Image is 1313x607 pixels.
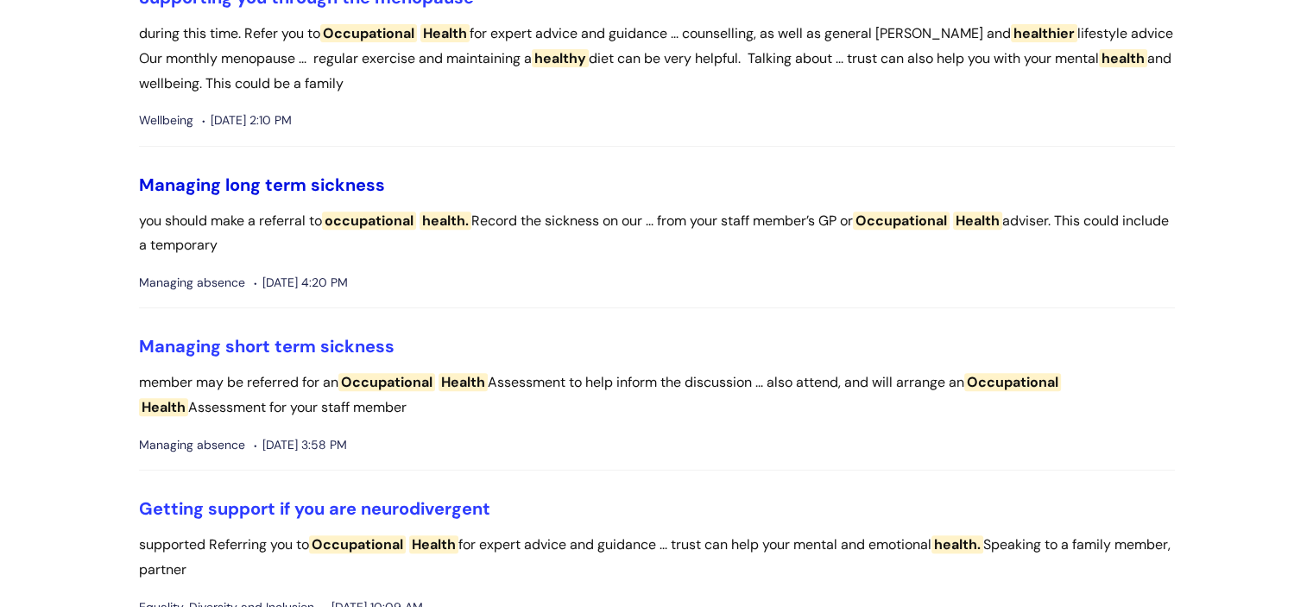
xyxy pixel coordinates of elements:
span: Occupational [853,212,950,230]
span: Managing absence [139,272,245,294]
span: health. [931,535,983,553]
span: occupational [322,212,416,230]
p: supported Referring you to for expert advice and guidance ... trust can help your mental and emot... [139,533,1175,583]
p: you should make a referral to Record the sickness on our ... from your staff member’s GP or advis... [139,209,1175,259]
span: Health [439,373,488,391]
span: Occupational [338,373,435,391]
span: [DATE] 2:10 PM [202,110,292,131]
span: Health [409,535,458,553]
a: Managing short term sickness [139,335,395,357]
span: Managing absence [139,434,245,456]
span: health [1099,49,1147,67]
p: member may be referred for an Assessment to help inform the discussion ... also attend, and will ... [139,370,1175,420]
span: Occupational [964,373,1061,391]
span: Health [420,24,470,42]
span: Occupational [309,535,406,553]
span: Health [139,398,188,416]
span: Wellbeing [139,110,193,131]
span: healthy [532,49,589,67]
p: during this time. Refer you to for expert advice and guidance ... counselling, as well as general... [139,22,1175,96]
a: Getting support if you are neurodivergent [139,497,490,520]
span: [DATE] 3:58 PM [254,434,347,456]
span: health. [420,212,471,230]
a: Managing long term sickness [139,174,385,196]
span: Occupational [320,24,417,42]
span: [DATE] 4:20 PM [254,272,348,294]
span: healthier [1011,24,1077,42]
span: Health [953,212,1002,230]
